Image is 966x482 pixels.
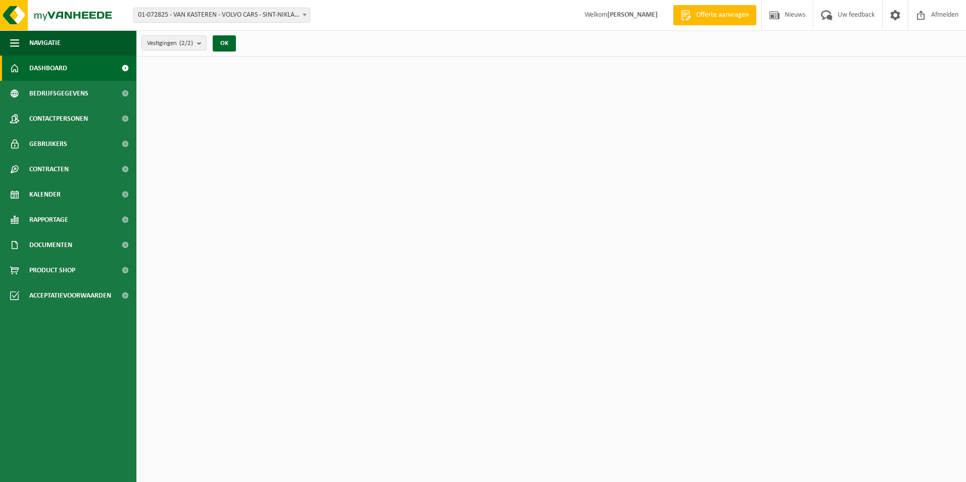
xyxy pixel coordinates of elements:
a: Offerte aanvragen [673,5,756,25]
span: Documenten [29,232,72,258]
span: Product Shop [29,258,75,283]
span: Rapportage [29,207,68,232]
span: Offerte aanvragen [694,10,751,20]
count: (2/2) [179,40,193,46]
span: Bedrijfsgegevens [29,81,88,106]
strong: [PERSON_NAME] [607,11,658,19]
span: Vestigingen [147,36,193,51]
span: Contactpersonen [29,106,88,131]
span: Kalender [29,182,61,207]
button: Vestigingen(2/2) [141,35,207,51]
span: 01-072825 - VAN KASTEREN - VOLVO CARS - SINT-NIKLAAS [134,8,310,22]
span: 01-072825 - VAN KASTEREN - VOLVO CARS - SINT-NIKLAAS [133,8,310,23]
span: Navigatie [29,30,61,56]
span: Acceptatievoorwaarden [29,283,111,308]
span: Contracten [29,157,69,182]
span: Gebruikers [29,131,67,157]
span: Dashboard [29,56,67,81]
button: OK [213,35,236,52]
